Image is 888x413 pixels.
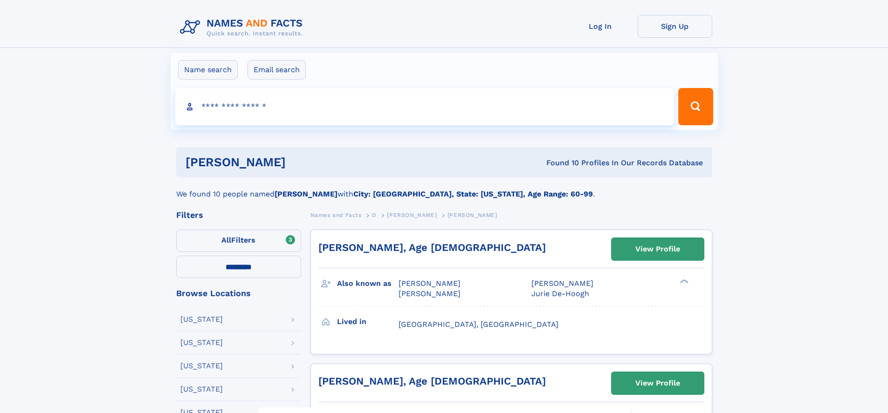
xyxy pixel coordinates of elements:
[176,15,310,40] img: Logo Names and Facts
[399,320,558,329] span: [GEOGRAPHIC_DATA], [GEOGRAPHIC_DATA]
[447,212,497,218] span: [PERSON_NAME]
[180,316,223,323] div: [US_STATE]
[176,211,301,219] div: Filters
[399,279,461,288] span: [PERSON_NAME]
[310,209,362,221] a: Names and Facts
[638,15,712,38] a: Sign Up
[175,88,675,125] input: search input
[176,177,712,200] div: We found 10 people named with .
[635,238,680,260] div: View Profile
[531,279,593,288] span: [PERSON_NAME]
[387,209,437,221] a: [PERSON_NAME]
[563,15,638,38] a: Log In
[399,289,461,298] span: [PERSON_NAME]
[180,362,223,370] div: [US_STATE]
[612,372,704,394] a: View Profile
[176,289,301,298] div: Browse Locations
[678,278,689,284] div: ❯
[221,236,231,244] span: All
[318,375,546,387] a: [PERSON_NAME], Age [DEMOGRAPHIC_DATA]
[678,88,713,125] button: Search Button
[275,190,337,198] b: [PERSON_NAME]
[353,190,593,198] b: City: [GEOGRAPHIC_DATA], State: [US_STATE], Age Range: 60-99
[248,60,306,80] label: Email search
[612,238,704,260] a: View Profile
[337,314,399,330] h3: Lived in
[531,289,589,298] span: Jurie De-Hoogh
[337,276,399,291] h3: Also known as
[372,209,377,221] a: D
[176,230,301,252] label: Filters
[416,158,703,168] div: Found 10 Profiles In Our Records Database
[635,372,680,394] div: View Profile
[178,60,238,80] label: Name search
[387,212,437,218] span: [PERSON_NAME]
[372,212,377,218] span: D
[186,156,416,168] h1: [PERSON_NAME]
[180,386,223,393] div: [US_STATE]
[180,339,223,346] div: [US_STATE]
[318,242,546,253] a: [PERSON_NAME], Age [DEMOGRAPHIC_DATA]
